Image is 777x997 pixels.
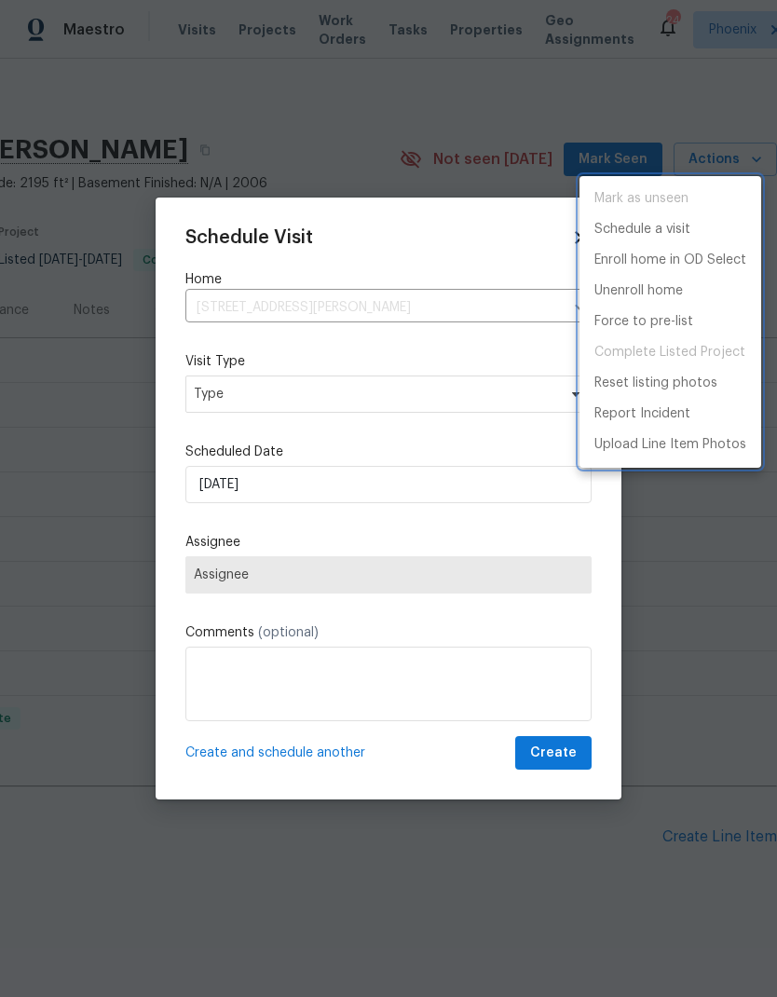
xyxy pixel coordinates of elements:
p: Force to pre-list [594,312,693,332]
p: Schedule a visit [594,220,690,239]
p: Unenroll home [594,281,683,301]
p: Upload Line Item Photos [594,435,746,455]
span: Project is already completed [579,337,761,368]
p: Report Incident [594,404,690,424]
p: Enroll home in OD Select [594,251,746,270]
p: Reset listing photos [594,374,717,393]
